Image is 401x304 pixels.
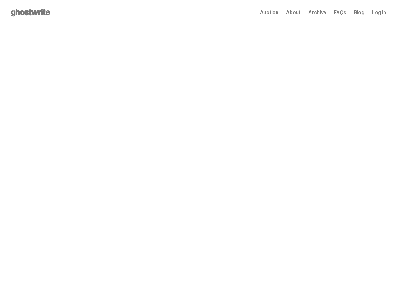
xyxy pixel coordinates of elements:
a: Auction [260,10,278,15]
a: Log in [372,10,386,15]
a: Blog [354,10,364,15]
a: FAQs [334,10,346,15]
a: About [286,10,301,15]
a: Archive [308,10,326,15]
